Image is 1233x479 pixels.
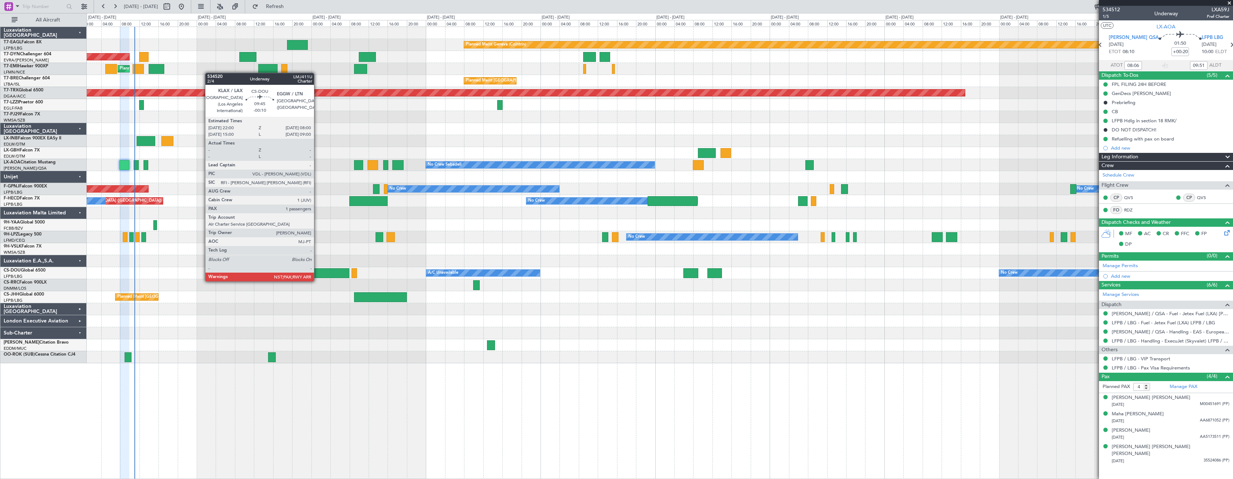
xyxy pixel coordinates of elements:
a: T7-EMIHawker 900XP [4,64,48,68]
span: T7-PJ29 [4,112,20,116]
span: Crew [1102,162,1114,170]
div: 04:00 [674,20,693,27]
a: Schedule Crew [1103,172,1134,179]
span: ELDT [1215,48,1227,56]
div: 08:00 [235,20,254,27]
a: F-HECDFalcon 7X [4,196,40,201]
div: 12:00 [254,20,273,27]
a: QVS [1197,194,1213,201]
a: T7-TRXGlobal 6500 [4,88,43,92]
a: LFPB / LBG - Handling - ExecuJet (Skyvalet) LFPB / LBG [1112,338,1229,344]
a: EDLW/DTM [4,154,25,159]
a: [PERSON_NAME]Citation Bravo [4,340,68,345]
div: 16:00 [158,20,177,27]
span: Flight Crew [1102,181,1128,190]
input: --:-- [1124,61,1142,70]
span: ATOT [1111,62,1123,69]
div: [PERSON_NAME] [PERSON_NAME] [PERSON_NAME] [1112,443,1229,458]
a: CS-RRCFalcon 900LX [4,280,47,285]
span: CR [1163,230,1169,238]
span: 9H-VSLK [4,244,21,249]
a: RDZ [1124,207,1140,213]
div: 04:00 [101,20,120,27]
span: Dispatch [1102,301,1122,309]
span: 9H-LPZ [4,232,18,237]
div: [DATE] - [DATE] [771,15,799,21]
span: LXA59J [1207,6,1229,13]
span: [PERSON_NAME] QSA [1109,34,1159,41]
div: Add new [1111,273,1229,279]
span: CS-RRC [4,280,19,285]
a: 9H-YAAGlobal 5000 [4,220,45,225]
div: [DATE] - [DATE] [886,15,914,21]
a: Manage Permits [1103,262,1138,270]
span: 35524086 (PP) [1203,458,1229,464]
span: OO-ROK (SUB) [4,352,35,357]
div: CB [1112,108,1118,115]
div: Planned Maint [GEOGRAPHIC_DATA] ([GEOGRAPHIC_DATA]) [117,292,232,302]
div: 04:00 [903,20,922,27]
span: [DATE] [1112,418,1124,424]
a: LFPB/LBG [4,298,23,303]
a: LX-INBFalcon 900EX EASy II [4,136,61,140]
div: 16:00 [961,20,980,27]
div: 08:00 [579,20,598,27]
span: FFC [1181,230,1189,238]
div: 08:00 [350,20,369,27]
span: AA5173511 (PP) [1200,434,1229,440]
div: 00:00 [884,20,903,27]
a: LFPB / LBG - Fuel - Jetex Fuel (LXA) LFPB / LBG [1112,320,1215,326]
div: 20:00 [865,20,884,27]
div: 00:00 [426,20,445,27]
a: EVRA/[PERSON_NAME] [4,58,49,63]
div: 08:00 [120,20,139,27]
span: FP [1201,230,1207,238]
a: EGLF/FAB [4,106,23,111]
a: [PERSON_NAME] / QSA - Handling - EAS - European Aviation School [1112,329,1229,335]
div: 08:00 [808,20,827,27]
span: LX-AOA [4,160,20,165]
div: 04:00 [559,20,578,27]
span: Pref Charter [1207,13,1229,20]
div: 04:00 [1018,20,1037,27]
div: [DATE] - [DATE] [313,15,341,21]
a: FCBB/BZV [4,226,23,231]
span: LX-INB [4,136,18,140]
div: 08:00 [1037,20,1056,27]
a: 9H-VSLKFalcon 7X [4,244,42,249]
div: 04:00 [445,20,464,27]
a: LX-AOACitation Mustang [4,160,56,165]
span: T7-BRE [4,76,19,80]
a: CS-DOUGlobal 6500 [4,268,46,273]
input: Trip Number [22,1,64,12]
a: LFMN/NCE [4,70,25,75]
span: 534512 [1103,6,1120,13]
div: No Crew [628,231,645,242]
a: LFMD/CEQ [4,238,25,243]
div: 16:00 [846,20,865,27]
button: Refresh [249,1,292,12]
span: (0/0) [1207,252,1217,260]
label: Planned PAX [1103,383,1130,391]
span: Dispatch Checks and Weather [1102,218,1171,227]
div: 16:00 [731,20,750,27]
div: Planned Maint Geneva (Cointrin) [466,39,526,50]
span: T7-EMI [4,64,18,68]
span: F-GPNJ [4,184,19,189]
div: 00:00 [541,20,559,27]
span: CS-JHH [4,292,19,297]
a: T7-PJ29Falcon 7X [4,112,40,116]
div: 00:00 [311,20,330,27]
span: [DATE] [1112,402,1124,407]
span: ALDT [1209,62,1221,69]
span: (4/4) [1207,372,1217,380]
div: 04:00 [330,20,349,27]
span: [PERSON_NAME] [4,340,39,345]
span: Permits [1102,252,1119,261]
div: 08:00 [923,20,942,27]
span: T7-TRX [4,88,19,92]
div: Refuelling with pax on board [1112,136,1174,142]
div: [PERSON_NAME] [PERSON_NAME] [1112,394,1190,401]
span: [DATE] [1112,435,1124,440]
div: 12:00 [827,20,846,27]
